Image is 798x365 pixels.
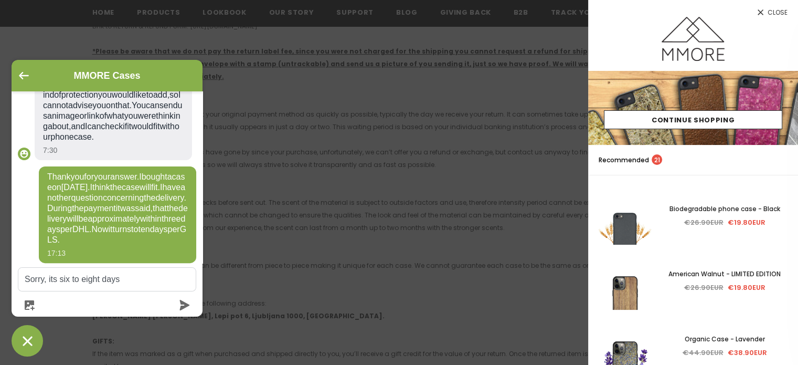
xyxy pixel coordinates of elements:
span: Organic Case - Lavender [685,335,765,343]
span: €26.90EUR [684,283,723,293]
span: €38.90EUR [728,348,767,358]
inbox-online-store-chat: Shopify online store chat [8,60,206,357]
a: American Walnut - LIMITED EDITION [662,268,788,280]
a: search [777,155,788,165]
span: €19.80EUR [728,283,765,293]
span: €19.80EUR [728,217,765,227]
a: Biodegradable phone case - Black [662,203,788,215]
a: Continue Shopping [604,110,782,129]
p: Recommended [599,154,662,165]
span: Close [768,9,788,16]
span: €44.90EUR [683,348,723,358]
span: Biodegradable phone case - Black [669,204,780,213]
span: American Walnut - LIMITED EDITION [668,269,781,278]
span: 21 [652,154,662,165]
a: Organic Case - Lavender [662,333,788,345]
span: €26.90EUR [684,217,723,227]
